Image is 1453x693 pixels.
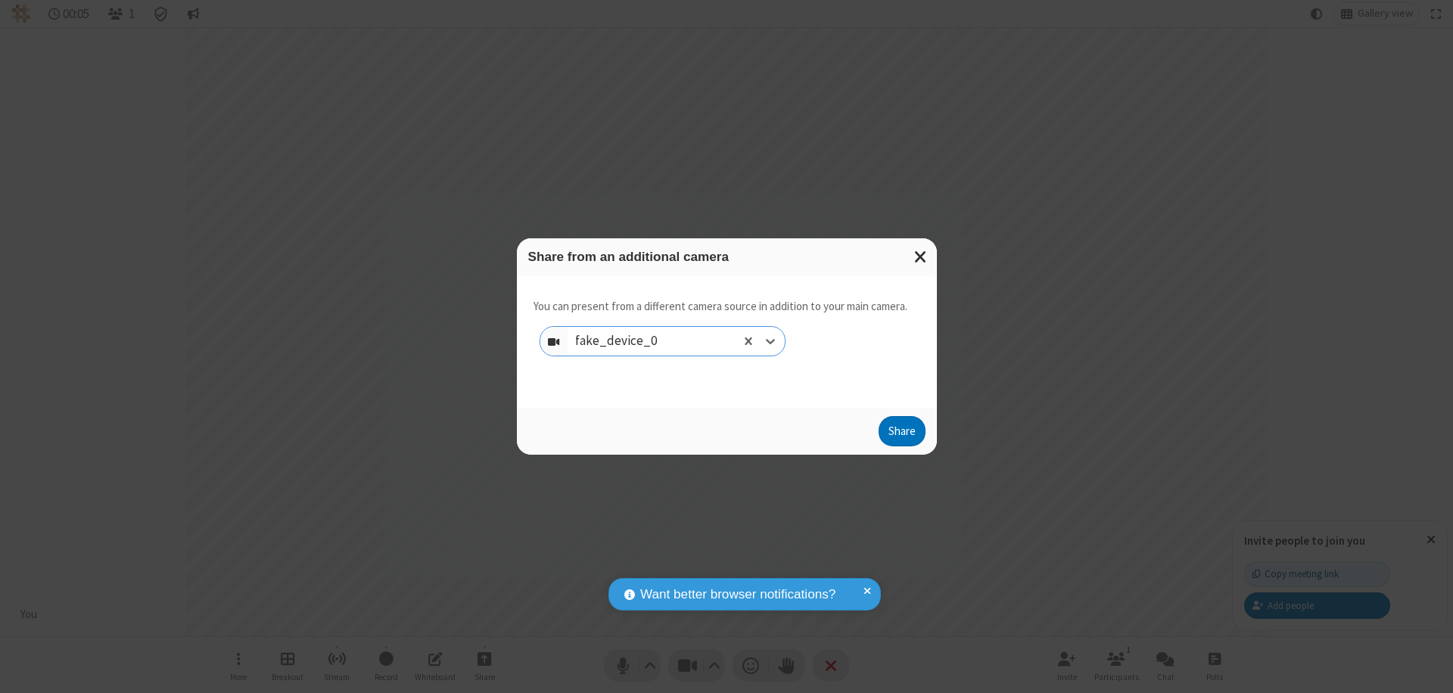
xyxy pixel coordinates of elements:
button: Share [879,416,926,446]
div: fake_device_0 [575,332,683,352]
button: Close modal [905,238,937,275]
p: You can present from a different camera source in addition to your main camera. [534,298,907,315]
h3: Share from an additional camera [528,250,926,264]
span: Want better browser notifications? [640,585,835,604]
